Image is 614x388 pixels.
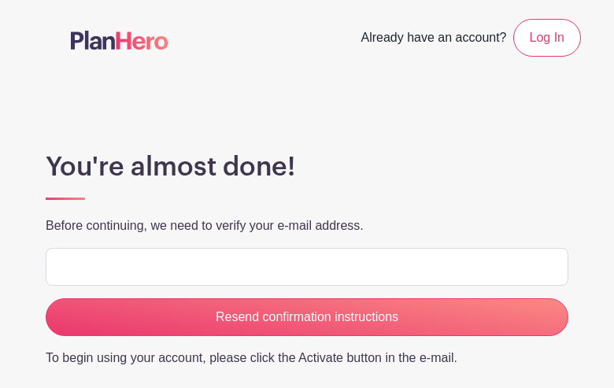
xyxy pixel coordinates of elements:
span: Already have an account? [361,22,507,57]
a: Log In [513,19,581,57]
h1: You're almost done! [46,151,568,183]
p: To begin using your account, please click the Activate button in the e-mail. [46,349,568,368]
input: Resend confirmation instructions [46,298,568,336]
img: logo-507f7623f17ff9eddc593b1ce0a138ce2505c220e1c5a4e2b4648c50719b7d32.svg [71,31,168,50]
p: Before continuing, we need to verify your e-mail address. [46,216,568,235]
